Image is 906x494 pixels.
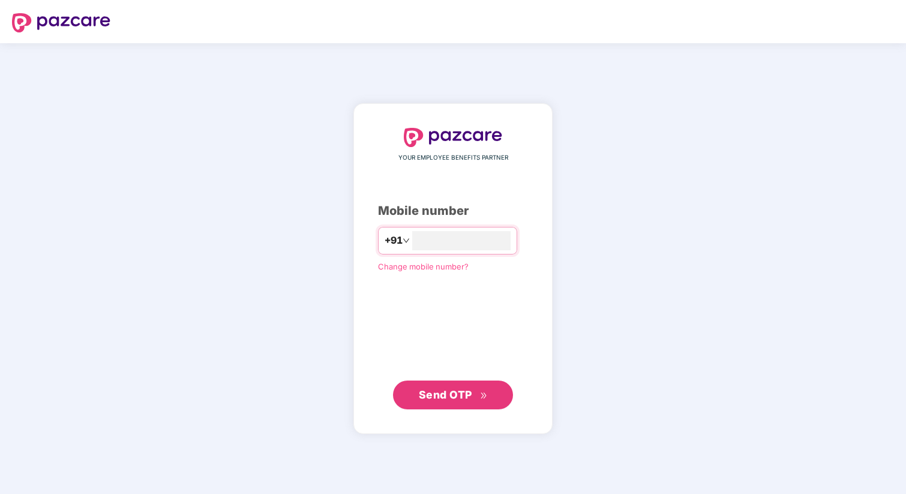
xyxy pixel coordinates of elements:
[419,388,472,401] span: Send OTP
[12,13,110,32] img: logo
[393,381,513,409] button: Send OTPdouble-right
[480,392,488,400] span: double-right
[385,233,403,248] span: +91
[398,153,508,163] span: YOUR EMPLOYEE BENEFITS PARTNER
[378,262,469,271] a: Change mobile number?
[404,128,502,147] img: logo
[378,202,528,220] div: Mobile number
[403,237,410,244] span: down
